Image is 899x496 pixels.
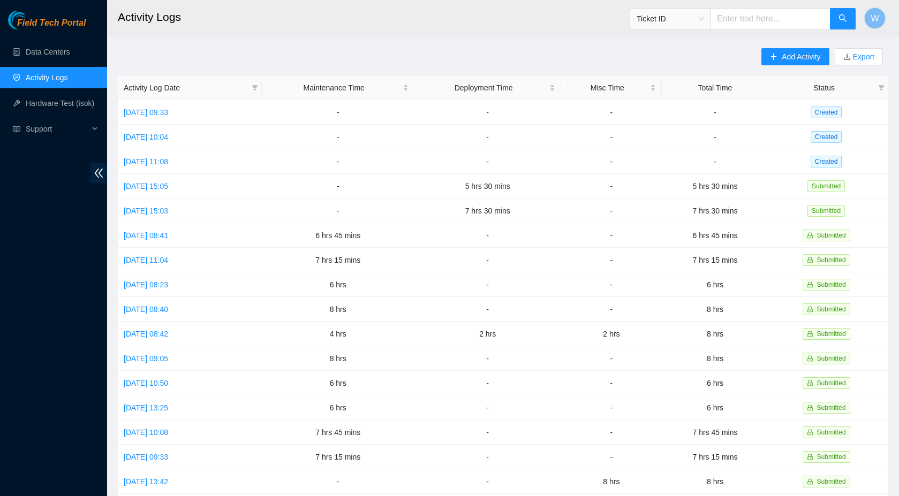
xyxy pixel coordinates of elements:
[262,149,414,174] td: -
[817,232,846,239] span: Submitted
[124,82,247,94] span: Activity Log Date
[124,428,168,437] a: [DATE] 10:08
[26,118,89,140] span: Support
[662,199,768,223] td: 7 hrs 30 mins
[124,305,168,314] a: [DATE] 08:40
[811,131,842,143] span: Created
[561,469,662,494] td: 8 hrs
[414,297,561,322] td: -
[830,8,856,29] button: search
[637,11,704,27] span: Ticket ID
[262,469,414,494] td: -
[26,48,70,56] a: Data Centers
[262,420,414,445] td: 7 hrs 45 mins
[807,405,813,411] span: lock
[807,205,845,217] span: Submitted
[807,380,813,386] span: lock
[662,395,768,420] td: 6 hrs
[124,256,168,264] a: [DATE] 11:04
[414,100,561,125] td: -
[262,322,414,346] td: 4 hrs
[851,52,874,61] a: Export
[250,80,260,96] span: filter
[711,8,830,29] input: Enter text here...
[838,14,847,24] span: search
[876,80,887,96] span: filter
[662,174,768,199] td: 5 hrs 30 mins
[124,330,168,338] a: [DATE] 08:42
[124,354,168,363] a: [DATE] 09:05
[817,429,846,436] span: Submitted
[414,445,561,469] td: -
[124,108,168,117] a: [DATE] 09:33
[262,100,414,125] td: -
[262,174,414,199] td: -
[807,281,813,288] span: lock
[662,445,768,469] td: 7 hrs 15 mins
[817,453,846,461] span: Submitted
[262,371,414,395] td: 6 hrs
[561,322,662,346] td: 2 hrs
[662,322,768,346] td: 8 hrs
[124,403,168,412] a: [DATE] 13:25
[262,395,414,420] td: 6 hrs
[807,478,813,485] span: lock
[8,19,86,33] a: Akamai TechnologiesField Tech Portal
[262,445,414,469] td: 7 hrs 15 mins
[561,297,662,322] td: -
[561,174,662,199] td: -
[262,125,414,149] td: -
[807,257,813,263] span: lock
[817,281,846,288] span: Submitted
[662,272,768,297] td: 6 hrs
[124,231,168,240] a: [DATE] 08:41
[662,346,768,371] td: 8 hrs
[561,445,662,469] td: -
[561,371,662,395] td: -
[817,404,846,411] span: Submitted
[262,272,414,297] td: 6 hrs
[662,248,768,272] td: 7 hrs 15 mins
[807,331,813,337] span: lock
[817,379,846,387] span: Submitted
[871,12,879,25] span: W
[17,18,86,28] span: Field Tech Portal
[414,346,561,371] td: -
[262,297,414,322] td: 8 hrs
[817,478,846,485] span: Submitted
[782,51,820,63] span: Add Activity
[843,53,851,62] span: download
[561,346,662,371] td: -
[811,156,842,167] span: Created
[662,149,768,174] td: -
[807,306,813,312] span: lock
[414,420,561,445] td: -
[262,346,414,371] td: 8 hrs
[662,371,768,395] td: 6 hrs
[414,371,561,395] td: -
[662,125,768,149] td: -
[662,469,768,494] td: 8 hrs
[252,85,258,91] span: filter
[414,125,561,149] td: -
[835,48,883,65] button: downloadExport
[817,256,846,264] span: Submitted
[414,272,561,297] td: -
[124,280,168,289] a: [DATE] 08:23
[561,272,662,297] td: -
[807,355,813,362] span: lock
[414,199,561,223] td: 7 hrs 30 mins
[124,133,168,141] a: [DATE] 10:04
[262,223,414,248] td: 6 hrs 45 mins
[124,453,168,461] a: [DATE] 09:33
[817,306,846,313] span: Submitted
[414,469,561,494] td: -
[807,429,813,436] span: lock
[662,76,768,100] th: Total Time
[770,53,777,62] span: plus
[561,100,662,125] td: -
[124,379,168,387] a: [DATE] 10:50
[662,297,768,322] td: 8 hrs
[774,82,874,94] span: Status
[90,163,107,183] span: double-left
